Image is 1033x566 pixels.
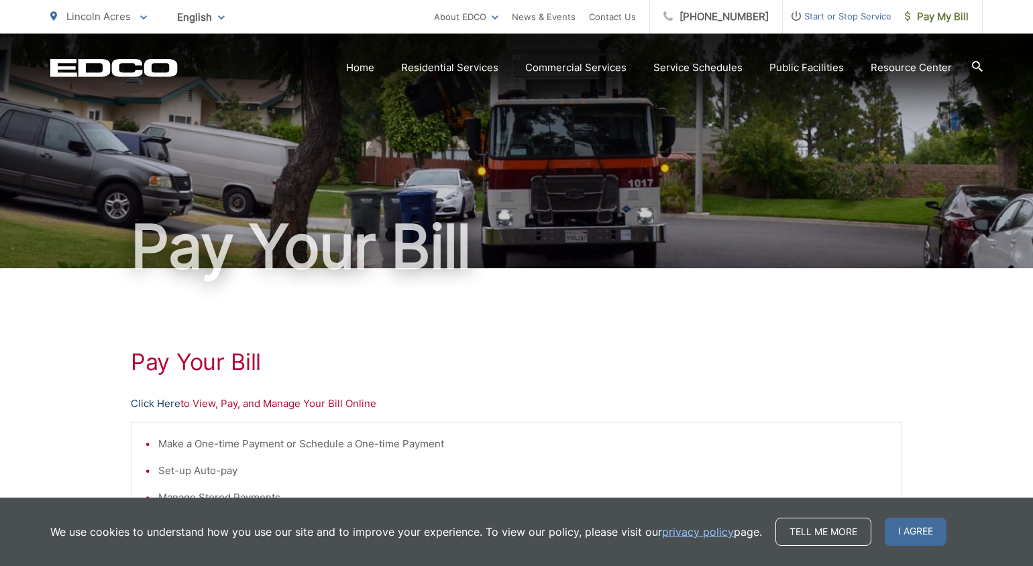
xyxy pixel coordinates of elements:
[167,5,235,29] span: English
[131,396,180,412] a: Click Here
[885,518,946,546] span: I agree
[775,518,871,546] a: Tell me more
[871,60,952,76] a: Resource Center
[50,213,983,280] h1: Pay Your Bill
[512,9,576,25] a: News & Events
[158,490,888,506] li: Manage Stored Payments
[653,60,743,76] a: Service Schedules
[905,9,969,25] span: Pay My Bill
[66,10,131,23] span: Lincoln Acres
[158,436,888,452] li: Make a One-time Payment or Schedule a One-time Payment
[662,524,734,540] a: privacy policy
[158,463,888,479] li: Set-up Auto-pay
[50,58,178,77] a: EDCD logo. Return to the homepage.
[346,60,374,76] a: Home
[50,524,762,540] p: We use cookies to understand how you use our site and to improve your experience. To view our pol...
[131,396,902,412] p: to View, Pay, and Manage Your Bill Online
[401,60,498,76] a: Residential Services
[769,60,844,76] a: Public Facilities
[434,9,498,25] a: About EDCO
[525,60,627,76] a: Commercial Services
[589,9,636,25] a: Contact Us
[131,349,902,376] h1: Pay Your Bill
